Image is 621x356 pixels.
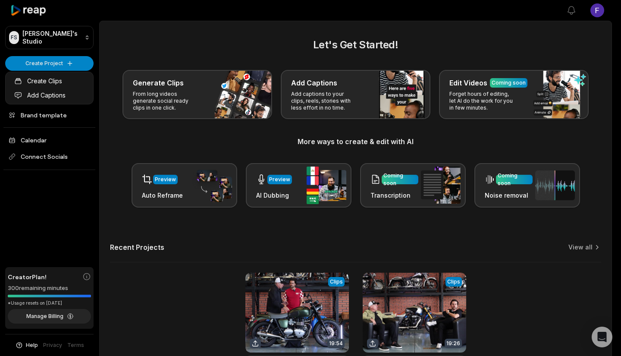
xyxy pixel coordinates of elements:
h2: Recent Projects [110,243,164,252]
p: [PERSON_NAME]'s Studio [22,30,81,45]
button: Manage Billing [8,309,91,324]
h3: Edit Videos [449,78,487,88]
a: Create Clips [7,74,91,88]
span: Help [26,341,38,349]
a: Terms [67,341,84,349]
div: FS [9,31,19,44]
img: auto_reframe.png [192,169,232,202]
div: Coming soon [492,79,526,87]
span: Connect Socials [5,149,94,164]
h3: Auto Reframe [142,191,183,200]
div: Coming soon [383,172,417,187]
div: *Usage resets on [DATE] [8,300,91,306]
span: Creator Plan! [8,272,47,281]
div: Open Intercom Messenger [592,327,612,347]
img: noise_removal.png [535,170,575,200]
p: From long videos generate social ready clips in one click. [133,91,200,111]
div: Coming soon [498,172,531,187]
a: Add Captions [7,88,91,102]
h3: Noise removal [485,191,533,200]
p: Add captions to your clips, reels, stories with less effort in no time. [291,91,358,111]
h3: More ways to create & edit with AI [110,136,601,147]
h3: Transcription [370,191,418,200]
p: Forget hours of editing, let AI do the work for you in few minutes. [449,91,516,111]
div: Preview [269,176,290,183]
div: 300 remaining minutes [8,284,91,293]
a: Privacy [43,341,62,349]
button: Create Project [5,56,94,71]
div: Preview [155,176,176,183]
a: View all [568,243,593,252]
div: Create Project [5,72,94,104]
h3: AI Dubbing [256,191,292,200]
img: ai_dubbing.png [307,167,346,204]
img: transcription.png [421,167,461,204]
a: Calendar [5,133,94,147]
a: Brand template [5,108,94,122]
h3: Add Captions [291,78,337,88]
h3: Generate Clips [133,78,184,88]
h2: Let's Get Started! [110,37,601,53]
